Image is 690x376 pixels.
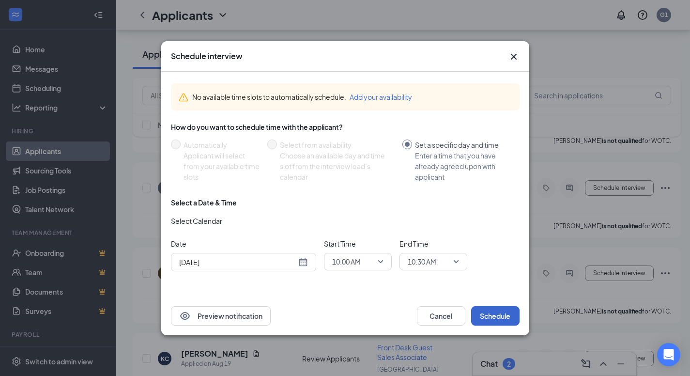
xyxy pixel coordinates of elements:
div: No available time slots to automatically schedule. [192,92,512,102]
div: Open Intercom Messenger [657,343,680,366]
div: Choose an available day and time slot from the interview lead’s calendar [280,150,395,182]
button: Close [508,51,520,63]
div: How do you want to schedule time with the applicant? [171,122,520,132]
div: Enter a time that you have already agreed upon with applicant [415,150,512,182]
svg: Eye [179,310,191,322]
button: Add your availability [350,92,412,102]
button: Schedule [471,306,520,326]
span: End Time [399,238,467,249]
span: 10:30 AM [408,254,436,269]
div: Automatically [184,140,260,150]
input: Aug 27, 2025 [179,257,296,267]
svg: Cross [508,51,520,63]
span: Start Time [324,238,392,249]
span: 10:00 AM [332,254,361,269]
div: Select a Date & Time [171,198,237,207]
span: Date [171,238,316,249]
button: Cancel [417,306,465,326]
h3: Schedule interview [171,51,243,62]
svg: Warning [179,93,188,102]
div: Applicant will select from your available time slots [184,150,260,182]
button: EyePreview notification [171,306,271,326]
span: Select Calendar [171,216,222,226]
div: Select from availability [280,140,395,150]
div: Set a specific day and time [415,140,512,150]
